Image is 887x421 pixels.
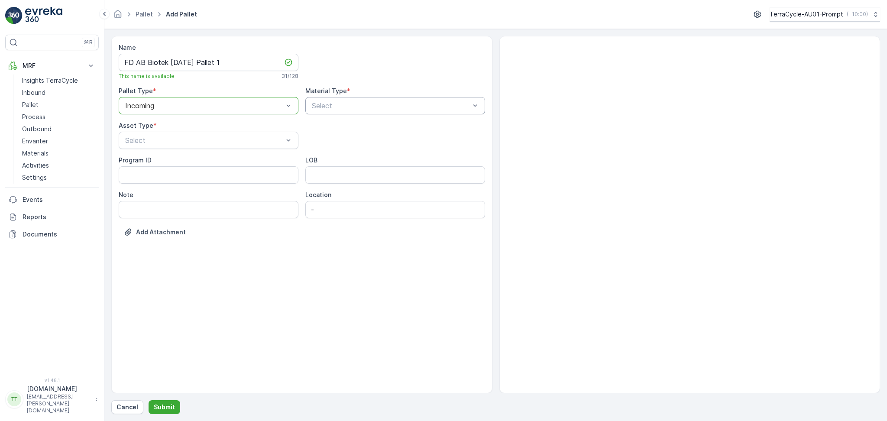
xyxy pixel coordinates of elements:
p: Envanter [22,137,48,146]
p: Submit [154,403,175,411]
button: MRF [5,57,99,74]
a: Pallet [136,10,153,18]
p: Select [125,135,283,146]
a: Materials [19,147,99,159]
p: Add Attachment [136,228,186,236]
label: Material Type [305,87,347,94]
p: [DOMAIN_NAME] [27,385,91,393]
span: Add Pallet [164,10,199,19]
label: Asset Type [119,122,153,129]
p: Inbound [22,88,45,97]
a: Settings [19,172,99,184]
p: Pallet [22,100,39,109]
img: logo [5,7,23,24]
label: Program ID [119,156,152,164]
p: Select [312,100,470,111]
button: Upload File [119,225,191,239]
p: [EMAIL_ADDRESS][PERSON_NAME][DOMAIN_NAME] [27,393,91,414]
p: ( +10:00 ) [847,11,868,18]
p: 31 / 128 [282,73,298,80]
a: Activities [19,159,99,172]
label: Pallet Type [119,87,153,94]
button: Cancel [111,400,143,414]
a: Outbound [19,123,99,135]
p: Process [22,113,45,121]
a: Pallet [19,99,99,111]
p: Events [23,195,95,204]
label: Name [119,44,136,51]
label: LOB [305,156,317,164]
p: Activities [22,161,49,170]
span: v 1.48.1 [5,378,99,383]
a: Envanter [19,135,99,147]
p: MRF [23,62,81,70]
button: TT[DOMAIN_NAME][EMAIL_ADDRESS][PERSON_NAME][DOMAIN_NAME] [5,385,99,414]
a: Process [19,111,99,123]
p: Reports [23,213,95,221]
p: Settings [22,173,47,182]
button: TerraCycle-AU01-Prompt(+10:00) [770,7,880,22]
label: Note [119,191,133,198]
p: Cancel [117,403,138,411]
a: Reports [5,208,99,226]
a: Inbound [19,87,99,99]
img: logo_light-DOdMpM7g.png [25,7,62,24]
p: TerraCycle-AU01-Prompt [770,10,843,19]
p: Materials [22,149,49,158]
button: Submit [149,400,180,414]
span: This name is available [119,73,175,80]
p: Documents [23,230,95,239]
a: Events [5,191,99,208]
a: Insights TerraCycle [19,74,99,87]
label: Location [305,191,331,198]
p: Insights TerraCycle [22,76,78,85]
a: Documents [5,226,99,243]
p: Outbound [22,125,52,133]
div: TT [7,392,21,406]
p: ⌘B [84,39,93,46]
a: Homepage [113,13,123,20]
